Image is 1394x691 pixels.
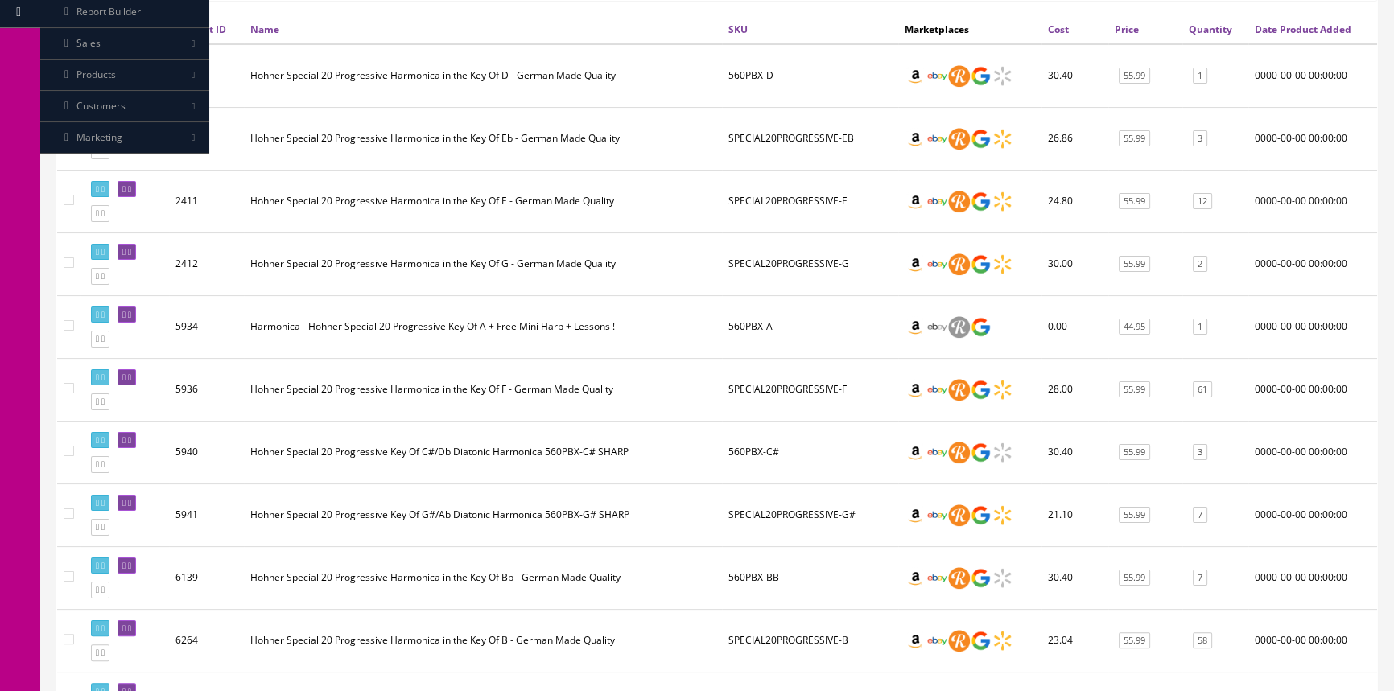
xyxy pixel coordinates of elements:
[926,65,948,87] img: ebay
[1119,256,1150,273] a: 55.99
[722,358,898,421] td: SPECIAL20PROGRESSIVE-F
[1193,130,1207,147] a: 3
[722,170,898,232] td: SPECIAL20PROGRESSIVE-E
[728,23,748,36] a: SKU
[722,483,898,546] td: SPECIAL20PROGRESSIVE-G#
[970,442,992,463] img: google_shopping
[926,504,948,526] img: ebay
[970,128,992,150] img: google_shopping
[1193,193,1212,210] a: 12
[169,483,244,546] td: 5941
[926,128,948,150] img: ebay
[1248,44,1377,108] td: 0000-00-00 00:00:00
[1248,295,1377,358] td: 0000-00-00 00:00:00
[1248,358,1377,421] td: 0000-00-00 00:00:00
[244,295,722,358] td: Harmonica - Hohner Special 20 Progressive Key Of A + Free Mini Harp + Lessons !
[992,253,1013,275] img: walmart
[905,630,926,652] img: amazon
[948,316,970,338] img: reverb
[169,170,244,232] td: 2411
[948,630,970,652] img: reverb
[244,609,722,672] td: Hohner Special 20 Progressive Harmonica in the Key Of B - German Made Quality
[244,483,722,546] td: Hohner Special 20 Progressive Key Of G#/Ab Diatonic Harmonica 560PBX-G# SHARP
[970,191,992,212] img: google_shopping
[1255,23,1351,36] a: Date Product Added
[992,442,1013,463] img: walmart
[1115,23,1139,36] a: Price
[948,128,970,150] img: reverb
[1193,319,1207,335] a: 1
[948,379,970,401] img: reverb
[244,421,722,483] td: Hohner Special 20 Progressive Key Of C#/Db Diatonic Harmonica 560PBX-C# SHARP
[992,504,1013,526] img: walmart
[970,316,992,338] img: google_shopping
[1041,295,1108,358] td: 0.00
[1041,546,1108,609] td: 30.40
[926,316,948,338] img: ebay
[948,504,970,526] img: reverb
[1189,23,1232,36] a: Quantity
[905,567,926,589] img: amazon
[1119,130,1150,147] a: 55.99
[722,295,898,358] td: 560PBX-A
[905,253,926,275] img: amazon
[722,546,898,609] td: 560PBX-BB
[926,253,948,275] img: ebay
[970,567,992,589] img: google_shopping
[905,191,926,212] img: amazon
[1193,68,1207,84] a: 1
[905,442,926,463] img: amazon
[1041,170,1108,232] td: 24.80
[1193,256,1207,273] a: 2
[926,442,948,463] img: ebay
[948,442,970,463] img: reverb
[722,609,898,672] td: SPECIAL20PROGRESSIVE-B
[722,44,898,108] td: 560PBX-D
[926,191,948,212] img: ebay
[1193,632,1212,649] a: 58
[169,421,244,483] td: 5940
[1193,444,1207,461] a: 3
[1048,23,1069,36] a: Cost
[948,191,970,212] img: reverb
[1248,421,1377,483] td: 0000-00-00 00:00:00
[898,14,1041,43] th: Marketplaces
[1041,232,1108,295] td: 30.00
[1119,632,1150,649] a: 55.99
[1193,507,1207,524] a: 7
[905,504,926,526] img: amazon
[970,379,992,401] img: google_shopping
[905,65,926,87] img: amazon
[169,295,244,358] td: 5934
[905,128,926,150] img: amazon
[1119,193,1150,210] a: 55.99
[244,170,722,232] td: Hohner Special 20 Progressive Harmonica in the Key Of E - German Made Quality
[948,65,970,87] img: reverb
[244,44,722,108] td: Hohner Special 20 Progressive Harmonica in the Key Of D - German Made Quality
[244,232,722,295] td: Hohner Special 20 Progressive Harmonica in the Key Of G - German Made Quality
[244,107,722,170] td: Hohner Special 20 Progressive Harmonica in the Key Of Eb - German Made Quality
[1119,444,1150,461] a: 55.99
[992,128,1013,150] img: walmart
[722,421,898,483] td: 560PBX-C#
[40,60,209,91] a: Products
[1119,507,1150,524] a: 55.99
[992,379,1013,401] img: walmart
[992,567,1013,589] img: walmart
[244,546,722,609] td: Hohner Special 20 Progressive Harmonica in the Key Of Bb - German Made Quality
[1119,381,1150,398] a: 55.99
[926,567,948,589] img: ebay
[970,504,992,526] img: google_shopping
[1248,609,1377,672] td: 0000-00-00 00:00:00
[1119,570,1150,586] a: 55.99
[926,379,948,401] img: ebay
[40,28,209,60] a: Sales
[1041,44,1108,108] td: 30.40
[1248,232,1377,295] td: 0000-00-00 00:00:00
[722,107,898,170] td: SPECIAL20PROGRESSIVE-EB
[992,630,1013,652] img: walmart
[948,567,970,589] img: reverb
[1248,483,1377,546] td: 0000-00-00 00:00:00
[169,358,244,421] td: 5936
[1193,570,1207,586] a: 7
